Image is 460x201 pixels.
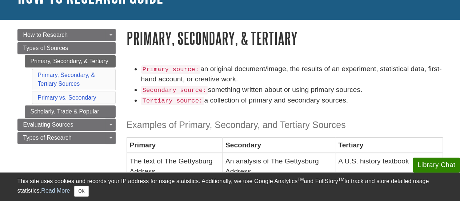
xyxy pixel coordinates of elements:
th: Primary [127,137,222,153]
a: Types of Sources [17,42,116,54]
li: a collection of primary and secondary sources. [141,95,443,106]
span: Types of Sources [23,45,68,51]
a: Read More [41,188,70,194]
a: Types of Research [17,132,116,144]
li: something written about or using primary sources. [141,85,443,95]
sup: TM [297,177,304,182]
div: This site uses cookies and records your IP address for usage statistics. Additionally, we use Goo... [17,177,443,197]
code: Tertiary source: [141,97,204,105]
code: Secondary source: [141,86,208,94]
td: The text of The Gettysburg Address [127,153,222,179]
a: Primary vs. Secondary [38,94,96,101]
th: Secondary [222,137,335,153]
h1: Primary, Secondary, & Tertiary [127,29,443,47]
code: Primary source: [141,65,200,74]
a: How to Research [17,29,116,41]
a: Scholarly, Trade & Popular [25,105,116,118]
li: an original document/image, the results of an experiment, statistical data, first-hand account, o... [141,64,443,85]
a: Primary, Secondary, & Tertiary Sources [38,72,95,87]
button: Library Chat [413,158,460,173]
a: Evaluating Sources [17,119,116,131]
span: Evaluating Sources [23,121,73,128]
span: Types of Research [23,135,72,141]
sup: TM [338,177,344,182]
div: Guide Page Menu [17,29,116,144]
td: A U.S. history textbook [335,153,443,179]
button: Close [74,186,88,197]
a: Primary, Secondary, & Tertiary [25,55,116,67]
span: How to Research [23,32,68,38]
h3: Examples of Primary, Secondary, and Tertiary Sources [127,120,443,130]
th: Tertiary [335,137,443,153]
td: An analysis of The Gettysburg Address [222,153,335,179]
